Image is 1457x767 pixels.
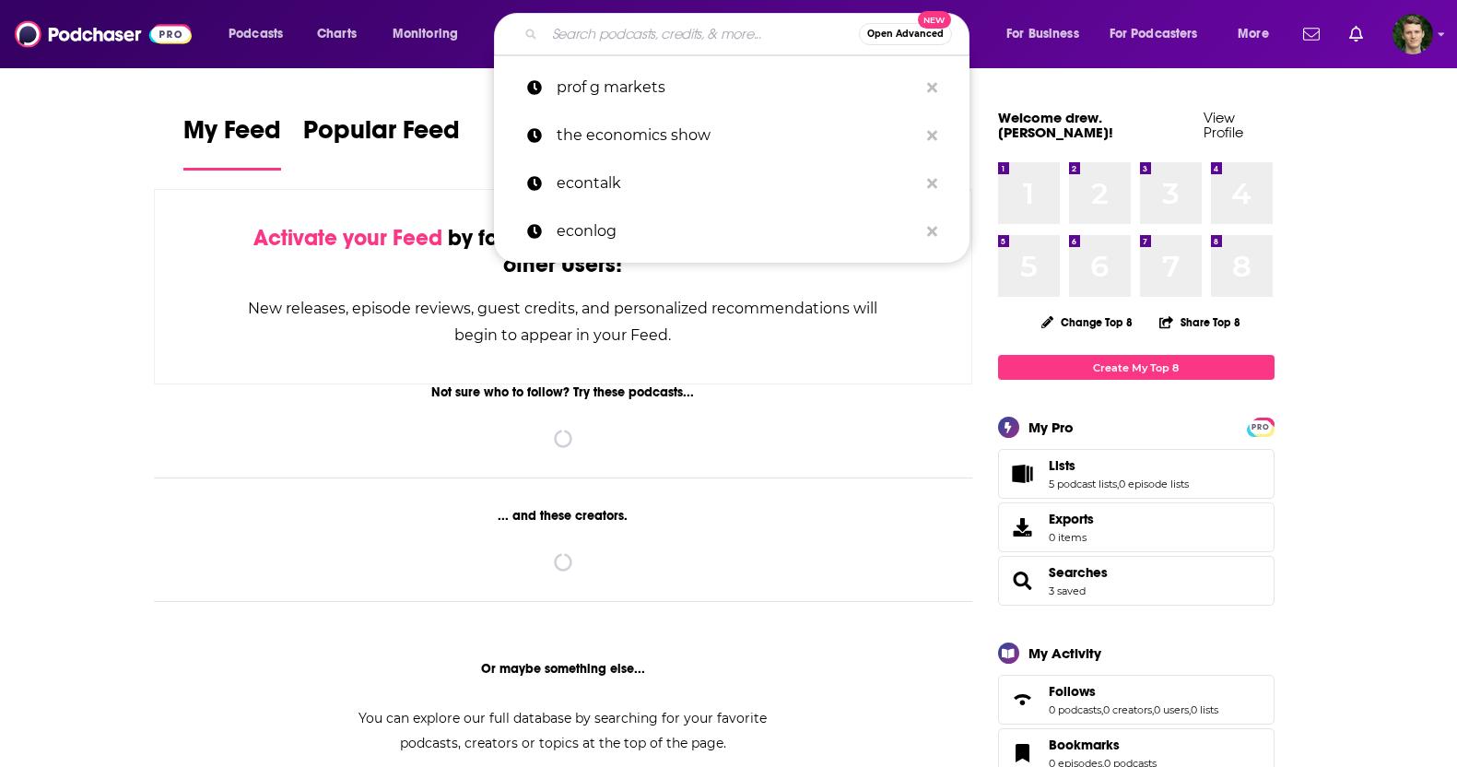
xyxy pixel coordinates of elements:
span: Logged in as drew.kilman [1392,14,1433,54]
span: , [1189,703,1191,716]
a: 0 lists [1191,703,1218,716]
div: My Pro [1028,419,1074,436]
a: the economics show [494,112,969,159]
a: 0 episode lists [1119,478,1189,490]
a: prof g markets [494,64,969,112]
div: New releases, episode reviews, guest credits, and personalized recommendations will begin to appe... [247,295,880,348]
a: Searches [1049,564,1108,581]
button: Open AdvancedNew [859,23,952,45]
a: econlog [494,207,969,255]
a: Show notifications dropdown [1342,18,1370,50]
span: Open Advanced [867,29,944,39]
button: open menu [216,19,307,49]
span: Lists [998,449,1275,499]
a: 0 creators [1103,703,1152,716]
button: open menu [993,19,1102,49]
span: For Podcasters [1110,21,1198,47]
span: Exports [1049,511,1094,527]
span: Monitoring [393,21,458,47]
p: the economics show [557,112,918,159]
span: Popular Feed [303,114,460,157]
a: My Feed [183,114,281,171]
div: Search podcasts, credits, & more... [511,13,987,55]
button: open menu [1098,19,1225,49]
span: Charts [317,21,357,47]
span: 0 items [1049,531,1094,544]
div: You can explore our full database by searching for your favorite podcasts, creators or topics at ... [336,706,790,756]
a: Searches [1005,568,1041,594]
a: View Profile [1204,109,1243,141]
span: Lists [1049,457,1075,474]
a: Charts [305,19,368,49]
span: Follows [1049,683,1096,700]
span: , [1117,478,1119,490]
button: open menu [380,19,482,49]
input: Search podcasts, credits, & more... [545,19,859,49]
span: PRO [1250,420,1272,434]
span: New [918,11,951,29]
a: Show notifications dropdown [1296,18,1327,50]
button: Share Top 8 [1158,304,1241,340]
p: econtalk [557,159,918,207]
p: prof g markets [557,64,918,112]
span: , [1152,703,1154,716]
div: Or maybe something else... [154,661,973,677]
span: Follows [998,675,1275,725]
span: More [1238,21,1269,47]
a: Popular Feed [303,114,460,171]
a: econtalk [494,159,969,207]
button: Show profile menu [1392,14,1433,54]
div: Not sure who to follow? Try these podcasts... [154,384,973,400]
span: Bookmarks [1049,737,1120,753]
img: User Profile [1392,14,1433,54]
a: Exports [998,502,1275,552]
span: Podcasts [229,21,283,47]
a: Create My Top 8 [998,355,1275,380]
a: Lists [1005,461,1041,487]
span: For Business [1006,21,1079,47]
a: Bookmarks [1049,737,1157,753]
span: Activate your Feed [253,224,442,252]
span: , [1101,703,1103,716]
a: Welcome drew.[PERSON_NAME]! [998,109,1113,141]
a: 0 podcasts [1049,703,1101,716]
a: 3 saved [1049,584,1086,597]
span: Exports [1005,514,1041,540]
a: 5 podcast lists [1049,478,1117,490]
a: PRO [1250,419,1272,433]
a: Follows [1005,687,1041,713]
button: Change Top 8 [1030,311,1145,334]
a: Bookmarks [1005,740,1041,766]
div: ... and these creators. [154,508,973,524]
button: open menu [1225,19,1292,49]
a: Lists [1049,457,1189,474]
div: by following Podcasts, Creators, Lists, and other Users! [247,225,880,278]
span: Searches [998,556,1275,606]
div: My Activity [1028,644,1101,662]
span: My Feed [183,114,281,157]
p: econlog [557,207,918,255]
a: Follows [1049,683,1218,700]
img: Podchaser - Follow, Share and Rate Podcasts [15,17,192,52]
a: 0 users [1154,703,1189,716]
